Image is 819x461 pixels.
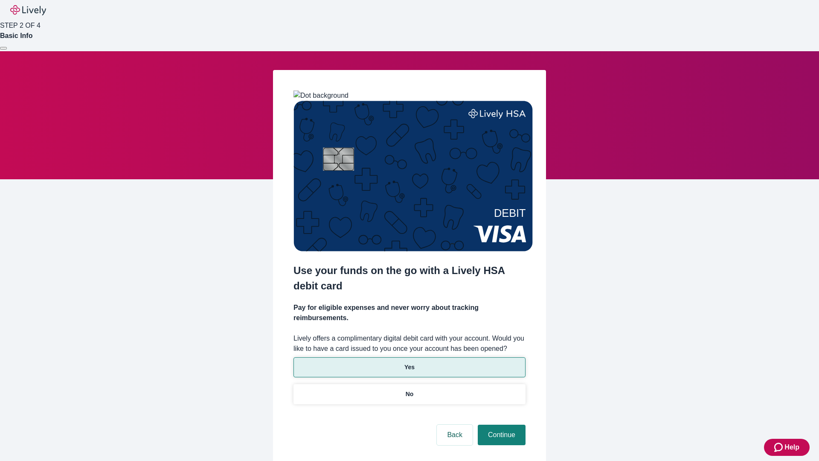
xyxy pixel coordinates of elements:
[774,442,784,452] svg: Zendesk support icon
[478,425,526,445] button: Continue
[293,333,526,354] label: Lively offers a complimentary digital debit card with your account. Would you like to have a card...
[293,90,349,101] img: Dot background
[437,425,473,445] button: Back
[293,357,526,377] button: Yes
[784,442,799,452] span: Help
[764,439,810,456] button: Zendesk support iconHelp
[10,5,46,15] img: Lively
[293,101,533,251] img: Debit card
[293,263,526,294] h2: Use your funds on the go with a Lively HSA debit card
[293,384,526,404] button: No
[406,390,414,399] p: No
[293,303,526,323] h4: Pay for eligible expenses and never worry about tracking reimbursements.
[404,363,415,372] p: Yes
